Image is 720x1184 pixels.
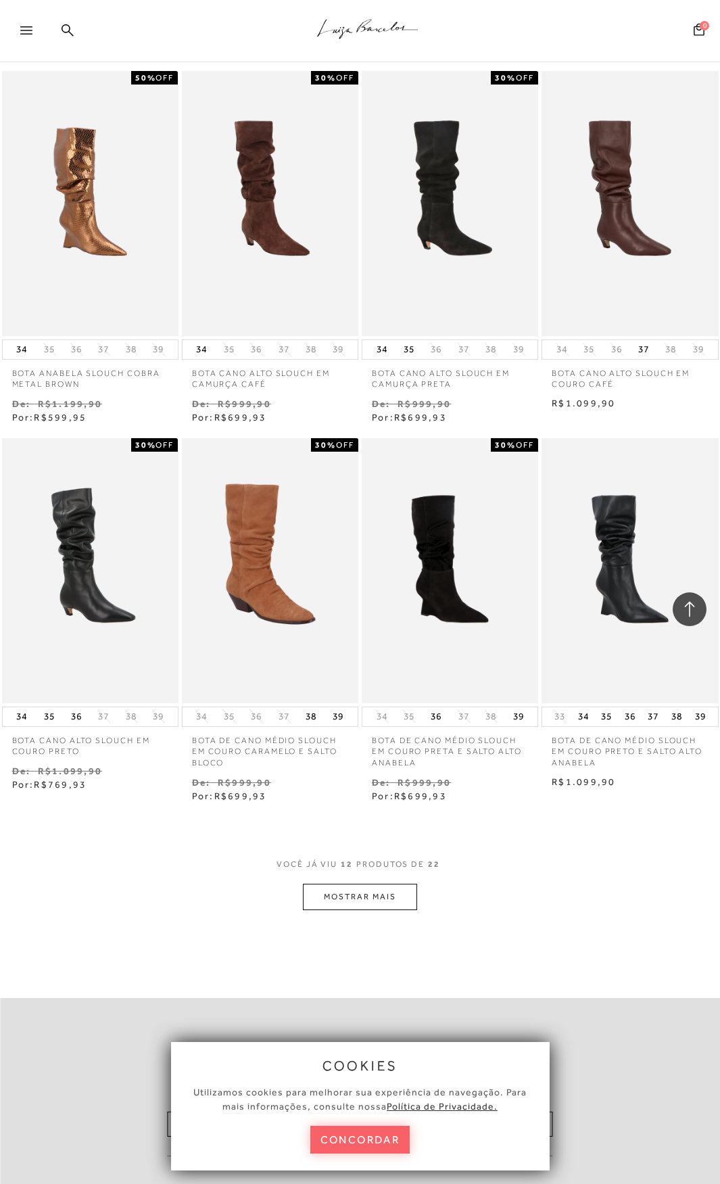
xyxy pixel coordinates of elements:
[12,412,87,423] span: Por:
[372,790,447,801] span: Por:
[336,440,354,450] span: OFF
[372,398,391,409] small: De:
[542,727,718,769] a: BOTA DE CANO MÉDIO SLOUCH EM COURO PRETO E SALTO ALTO ANABELA
[122,343,141,356] button: 38
[12,707,31,726] button: 34
[192,777,211,788] small: De:
[193,1087,527,1112] span: Utilizamos cookies para melhorar sua experiência de navegação. Para mais informações, consulte nossa
[3,440,177,701] img: BOTA CANO ALTO SLOUCH EM COURO PRETO
[218,398,271,409] small: R$999,90
[329,707,347,726] button: 39
[155,73,174,82] span: OFF
[372,777,391,788] small: De:
[690,22,709,41] button: 0
[400,340,418,359] button: 35
[302,343,320,356] button: 38
[182,727,358,769] a: BOTA DE CANO MÉDIO SLOUCH EM COURO CARAMELO E SALTO BLOCO
[135,440,156,450] strong: 30%
[67,707,86,726] button: 36
[373,340,391,359] button: 34
[40,707,59,726] button: 35
[94,710,113,723] button: 37
[277,859,337,870] span: VOCê JÁ VIU
[691,707,710,726] button: 39
[192,790,267,801] span: Por:
[315,440,336,450] strong: 30%
[481,343,500,356] button: 38
[428,859,440,884] span: 22
[700,21,709,30] span: 0
[362,360,538,391] a: BOTA CANO ALTO SLOUCH EM CAMURÇA PRETA
[220,343,239,356] button: 35
[509,343,528,356] button: 39
[667,707,686,726] button: 38
[427,707,446,726] button: 36
[135,73,156,82] strong: 50%
[183,73,357,334] img: BOTA CANO ALTO SLOUCH EM CAMURÇA CAFÉ
[315,73,336,82] strong: 30%
[509,707,528,726] button: 39
[552,343,571,356] button: 34
[661,343,680,356] button: 38
[12,765,31,776] small: De:
[454,710,473,723] button: 37
[387,1101,498,1112] a: Política de Privacidade.
[398,398,451,409] small: R$999,90
[543,440,717,701] img: BOTA DE CANO MÉDIO SLOUCH EM COURO PRETO E SALTO ALTO ANABELA
[372,412,447,423] span: Por:
[38,398,102,409] small: R$1.199,90
[427,343,446,356] button: 36
[2,360,178,391] a: BOTA ANABELA SLOUCH COBRA METAL BROWN
[218,777,271,788] small: R$999,90
[394,412,447,423] span: R$699,93
[574,707,593,726] button: 34
[398,777,451,788] small: R$999,90
[516,73,534,82] span: OFF
[40,343,59,356] button: 35
[182,360,358,391] a: BOTA CANO ALTO SLOUCH EM CAMURÇA CAFÉ
[12,340,31,359] button: 34
[122,710,141,723] button: 38
[214,790,267,801] span: R$699,93
[341,859,353,884] span: 12
[597,707,616,726] button: 35
[552,776,615,787] span: R$1.099,90
[689,343,708,356] button: 39
[149,343,168,356] button: 39
[363,440,537,701] img: BOTA DE CANO MÉDIO SLOUCH EM COURO PRETA E SALTO ALTO ANABELA
[3,73,177,334] img: BOTA ANABELA SLOUCH COBRA METAL BROWN
[192,340,211,359] button: 34
[247,710,266,723] button: 36
[543,73,717,334] a: BOTA CANO ALTO SLOUCH EM COURO CAFÉ
[149,710,168,723] button: 39
[495,73,516,82] strong: 30%
[454,343,473,356] button: 37
[329,343,347,356] button: 39
[34,779,87,790] span: R$769,93
[94,343,113,356] button: 37
[192,412,267,423] span: Por:
[192,398,211,409] small: De:
[67,343,86,356] button: 36
[579,343,598,356] button: 35
[274,343,293,356] button: 37
[363,73,537,334] img: BOTA CANO ALTO SLOUCH EM CAMURÇA PRETA
[373,710,391,723] button: 34
[322,1058,398,1073] span: cookies
[634,340,653,359] button: 37
[516,440,534,450] span: OFF
[2,727,178,758] p: BOTA CANO ALTO SLOUCH EM COURO PRETO
[362,727,538,769] a: BOTA DE CANO MÉDIO SLOUCH EM COURO PRETA E SALTO ALTO ANABELA
[607,343,626,356] button: 36
[356,859,425,870] span: PRODUTOS DE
